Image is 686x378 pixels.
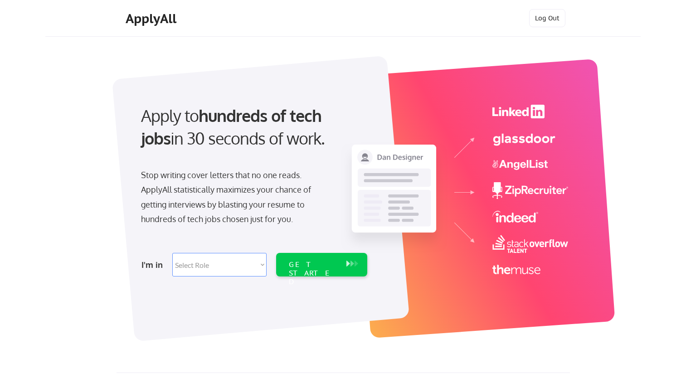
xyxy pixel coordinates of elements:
strong: hundreds of tech jobs [141,105,326,148]
div: ApplyAll [126,11,179,26]
div: GET STARTED [289,260,337,286]
div: Apply to in 30 seconds of work. [141,104,364,150]
div: I'm in [141,257,167,272]
div: Stop writing cover letters that no one reads. ApplyAll statistically maximizes your chance of get... [141,168,327,227]
button: Log Out [529,9,565,27]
